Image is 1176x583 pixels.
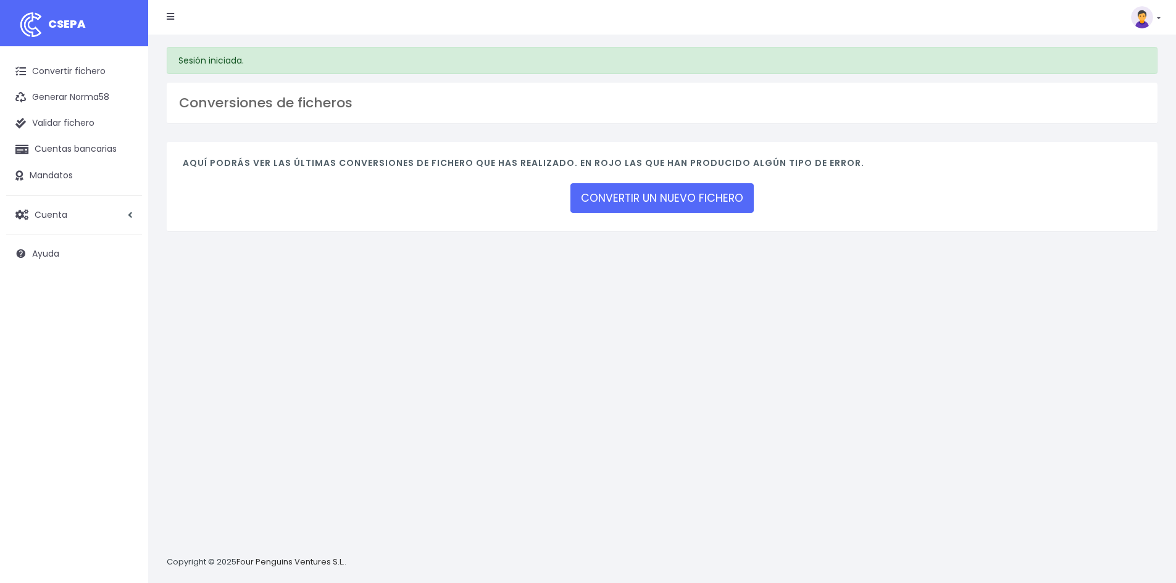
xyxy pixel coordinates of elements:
a: Mandatos [6,163,142,189]
a: Validar fichero [6,110,142,136]
a: Cuentas bancarias [6,136,142,162]
a: Convertir fichero [6,59,142,85]
a: Four Penguins Ventures S.L. [236,556,344,568]
div: Sesión iniciada. [167,47,1157,74]
span: Cuenta [35,208,67,220]
span: CSEPA [48,16,86,31]
a: Generar Norma58 [6,85,142,110]
h3: Conversiones de ficheros [179,95,1145,111]
img: profile [1131,6,1153,28]
a: CONVERTIR UN NUEVO FICHERO [570,183,754,213]
a: Cuenta [6,202,142,228]
span: Ayuda [32,247,59,260]
p: Copyright © 2025 . [167,556,346,569]
a: Ayuda [6,241,142,267]
img: logo [15,9,46,40]
h4: Aquí podrás ver las últimas conversiones de fichero que has realizado. En rojo las que han produc... [183,158,1141,175]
